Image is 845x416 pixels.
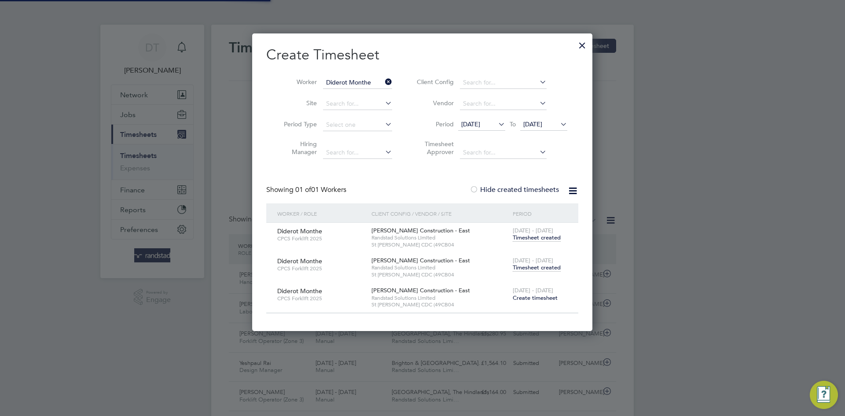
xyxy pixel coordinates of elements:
[323,77,392,89] input: Search for...
[371,264,508,271] span: Randstad Solutions Limited
[523,120,542,128] span: [DATE]
[460,147,547,159] input: Search for...
[277,257,322,265] span: Diderot Monthe
[513,287,553,294] span: [DATE] - [DATE]
[371,241,508,248] span: St [PERSON_NAME] CDC (49CB04
[277,78,317,86] label: Worker
[414,140,454,156] label: Timesheet Approver
[266,185,348,195] div: Showing
[323,98,392,110] input: Search for...
[414,99,454,107] label: Vendor
[371,271,508,278] span: St [PERSON_NAME] CDC (49CB04
[371,234,508,241] span: Randstad Solutions Limited
[511,203,569,224] div: Period
[275,203,369,224] div: Worker / Role
[513,227,553,234] span: [DATE] - [DATE]
[277,120,317,128] label: Period Type
[513,264,561,272] span: Timesheet created
[277,227,322,235] span: Diderot Monthe
[461,120,480,128] span: [DATE]
[371,257,470,264] span: [PERSON_NAME] Construction - East
[513,257,553,264] span: [DATE] - [DATE]
[371,287,470,294] span: [PERSON_NAME] Construction - East
[277,99,317,107] label: Site
[513,234,561,242] span: Timesheet created
[414,78,454,86] label: Client Config
[277,235,365,242] span: CPCS Forklift 2025
[414,120,454,128] label: Period
[810,381,838,409] button: Engage Resource Center
[371,301,508,308] span: St [PERSON_NAME] CDC (49CB04
[277,287,322,295] span: Diderot Monthe
[371,227,470,234] span: [PERSON_NAME] Construction - East
[323,119,392,131] input: Select one
[295,185,346,194] span: 01 Workers
[460,98,547,110] input: Search for...
[460,77,547,89] input: Search for...
[277,295,365,302] span: CPCS Forklift 2025
[513,294,558,302] span: Create timesheet
[507,118,518,130] span: To
[371,295,508,302] span: Randstad Solutions Limited
[277,140,317,156] label: Hiring Manager
[277,265,365,272] span: CPCS Forklift 2025
[295,185,311,194] span: 01 of
[266,46,578,64] h2: Create Timesheet
[470,185,559,194] label: Hide created timesheets
[323,147,392,159] input: Search for...
[369,203,511,224] div: Client Config / Vendor / Site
